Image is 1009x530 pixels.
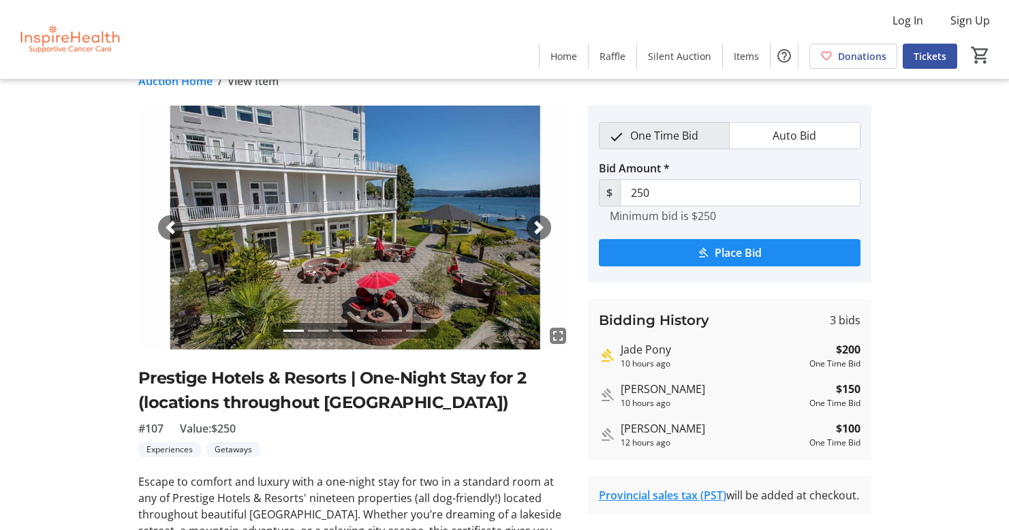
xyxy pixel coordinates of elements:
[809,397,860,409] div: One Time Bid
[836,420,860,437] strong: $100
[892,12,923,29] span: Log In
[599,239,860,266] button: Place Bid
[180,420,236,437] span: Value: $250
[648,49,711,63] span: Silent Auction
[836,381,860,397] strong: $150
[723,44,770,69] a: Items
[809,44,897,69] a: Donations
[550,328,566,344] mat-icon: fullscreen
[218,73,222,89] span: /
[599,179,621,206] span: $
[138,366,572,415] h2: Prestige Hotels & Resorts | One-Night Stay for 2 (locations throughout [GEOGRAPHIC_DATA])
[600,49,625,63] span: Raffle
[882,10,934,31] button: Log In
[228,73,279,89] span: View Item
[599,387,615,403] mat-icon: Outbid
[8,5,129,74] img: InspireHealth Supportive Cancer Care's Logo
[838,49,886,63] span: Donations
[138,73,213,89] a: Auction Home
[830,312,860,328] span: 3 bids
[734,49,759,63] span: Items
[637,44,722,69] a: Silent Auction
[621,358,804,370] div: 10 hours ago
[206,442,260,457] tr-label-badge: Getaways
[621,381,804,397] div: [PERSON_NAME]
[950,12,990,29] span: Sign Up
[621,437,804,449] div: 12 hours ago
[914,49,946,63] span: Tickets
[621,341,804,358] div: Jade Pony
[589,44,636,69] a: Raffle
[610,209,716,223] tr-hint: Minimum bid is $250
[599,488,726,503] a: Provincial sales tax (PST)
[138,442,201,457] tr-label-badge: Experiences
[771,42,798,69] button: Help
[138,420,164,437] span: #107
[809,437,860,449] div: One Time Bid
[968,43,993,67] button: Cart
[599,487,860,503] div: will be added at checkout.
[903,44,957,69] a: Tickets
[138,106,572,349] img: Image
[622,123,707,149] span: One Time Bid
[940,10,1001,31] button: Sign Up
[764,123,824,149] span: Auto Bid
[809,358,860,370] div: One Time Bid
[550,49,577,63] span: Home
[599,310,709,330] h3: Bidding History
[540,44,588,69] a: Home
[599,426,615,443] mat-icon: Outbid
[715,245,762,261] span: Place Bid
[621,397,804,409] div: 10 hours ago
[599,160,670,176] label: Bid Amount *
[599,347,615,364] mat-icon: Highest bid
[621,420,804,437] div: [PERSON_NAME]
[836,341,860,358] strong: $200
